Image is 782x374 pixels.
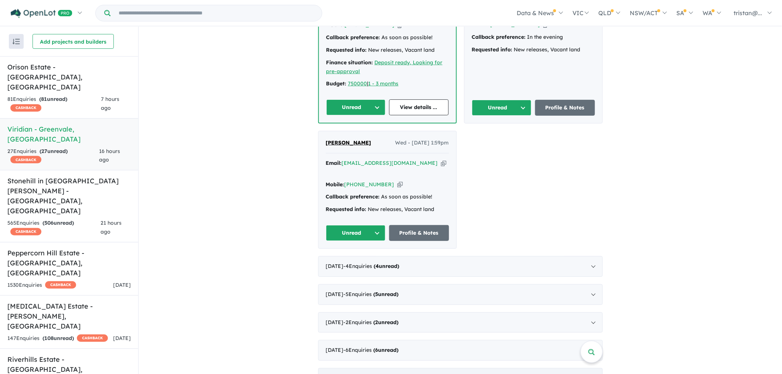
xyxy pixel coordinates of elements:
[7,176,131,216] h5: Stonehill in [GEOGRAPHIC_DATA][PERSON_NAME] - [GEOGRAPHIC_DATA] , [GEOGRAPHIC_DATA]
[326,225,386,241] button: Unread
[375,319,378,326] span: 2
[112,5,320,21] input: Try estate name, suburb, builder or developer
[472,46,513,53] strong: Requested info:
[326,34,380,41] strong: Callback preference:
[7,334,108,343] div: 147 Enquir ies
[348,80,367,87] a: 750000
[11,9,72,18] img: Openlot PRO Logo White
[375,291,378,297] span: 5
[7,95,101,113] div: 81 Enquir ies
[99,148,120,163] span: 16 hours ago
[41,148,47,154] span: 27
[44,220,54,226] span: 506
[326,80,347,87] strong: Budget:
[326,33,449,42] div: As soon as possible!
[368,80,399,87] a: 1 - 3 months
[326,139,371,146] span: [PERSON_NAME]
[7,147,99,165] div: 27 Enquir ies
[326,139,371,147] a: [PERSON_NAME]
[10,104,41,112] span: CASHBACK
[7,248,131,278] h5: Peppercorn Hill Estate - [GEOGRAPHIC_DATA] , [GEOGRAPHIC_DATA]
[7,219,101,237] div: 565 Enquir ies
[40,148,68,154] strong: ( unread)
[326,79,449,88] div: |
[13,39,20,44] img: sort.svg
[326,59,373,66] strong: Finance situation:
[318,340,603,361] div: [DATE]
[395,139,449,147] span: Wed - [DATE] 1:59pm
[344,181,394,188] a: [PHONE_NUMBER]
[326,160,342,166] strong: Email:
[318,256,603,277] div: [DATE]
[326,59,443,75] a: Deposit ready, Looking for pre-approval
[42,335,74,341] strong: ( unread)
[389,99,449,115] a: View details ...
[374,291,399,297] strong: ( unread)
[77,334,108,342] span: CASHBACK
[734,9,762,17] span: tristan@...
[318,312,603,333] div: [DATE]
[472,34,526,40] strong: Callback preference:
[10,156,41,163] span: CASHBACK
[389,225,449,241] a: Profile & Notes
[397,181,403,188] button: Copy
[326,193,380,200] strong: Callback preference:
[33,34,114,49] button: Add projects and builders
[375,347,378,353] span: 6
[113,282,131,288] span: [DATE]
[7,281,76,290] div: 1530 Enquir ies
[326,205,449,214] div: New releases, Vacant land
[326,99,386,115] button: Unread
[44,335,54,341] span: 108
[7,124,131,144] h5: Viridian - Greenvale , [GEOGRAPHIC_DATA]
[101,96,119,111] span: 7 hours ago
[472,100,532,116] button: Unread
[344,347,399,353] span: - 6 Enquir ies
[39,96,67,102] strong: ( unread)
[42,220,74,226] strong: ( unread)
[472,45,595,54] div: New releases, Vacant land
[101,220,122,235] span: 21 hours ago
[344,291,399,297] span: - 5 Enquir ies
[7,62,131,92] h5: Orison Estate - [GEOGRAPHIC_DATA] , [GEOGRAPHIC_DATA]
[113,335,131,341] span: [DATE]
[7,301,131,331] h5: [MEDICAL_DATA] Estate - [PERSON_NAME] , [GEOGRAPHIC_DATA]
[326,193,449,201] div: As soon as possible!
[10,228,41,235] span: CASHBACK
[472,33,595,42] div: In the evening
[326,46,449,55] div: New releases, Vacant land
[374,319,399,326] strong: ( unread)
[535,100,595,116] a: Profile & Notes
[342,160,438,166] a: [EMAIL_ADDRESS][DOMAIN_NAME]
[326,181,344,188] strong: Mobile:
[326,47,367,53] strong: Requested info:
[344,263,399,269] span: - 4 Enquir ies
[344,319,399,326] span: - 2 Enquir ies
[441,159,446,167] button: Copy
[318,284,603,305] div: [DATE]
[41,96,47,102] span: 81
[374,263,399,269] strong: ( unread)
[45,281,76,289] span: CASHBACK
[326,206,367,212] strong: Requested info:
[376,263,379,269] span: 4
[374,347,399,353] strong: ( unread)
